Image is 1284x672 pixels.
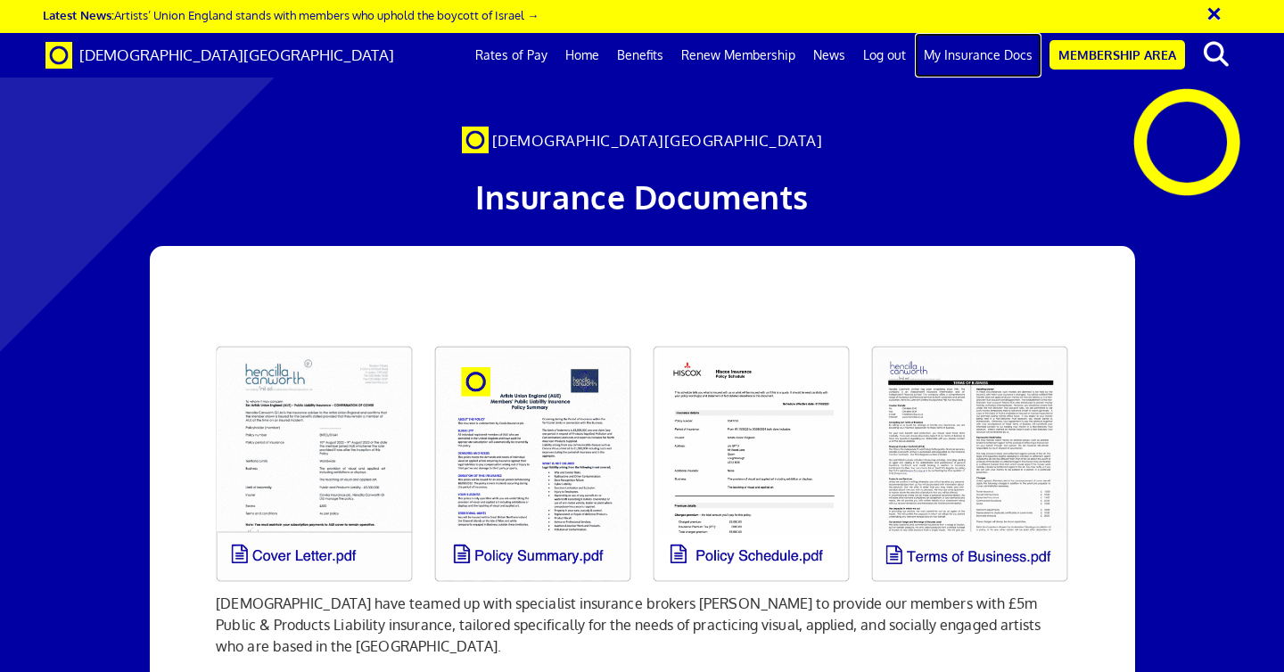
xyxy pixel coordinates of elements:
button: search [1189,36,1243,73]
a: Latest News:Artists’ Union England stands with members who uphold the boycott of Israel → [43,7,539,22]
a: Home [556,33,608,78]
span: [DEMOGRAPHIC_DATA][GEOGRAPHIC_DATA] [492,131,823,150]
p: [DEMOGRAPHIC_DATA] have teamed up with specialist insurance brokers [PERSON_NAME] to provide our ... [216,593,1067,657]
a: Rates of Pay [466,33,556,78]
a: Membership Area [1049,40,1185,70]
a: Brand [DEMOGRAPHIC_DATA][GEOGRAPHIC_DATA] [32,33,407,78]
a: Renew Membership [672,33,804,78]
a: My Insurance Docs [915,33,1041,78]
a: Benefits [608,33,672,78]
strong: Latest News: [43,7,114,22]
a: News [804,33,854,78]
span: [DEMOGRAPHIC_DATA][GEOGRAPHIC_DATA] [79,45,394,64]
span: Insurance Documents [475,176,809,217]
a: Log out [854,33,915,78]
